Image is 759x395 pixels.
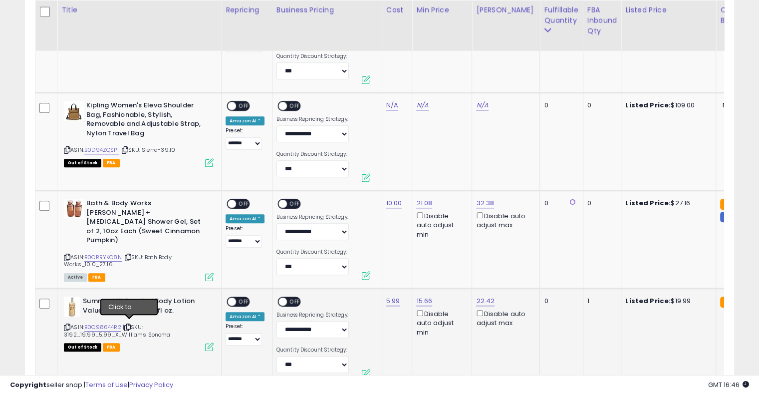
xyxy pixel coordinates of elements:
[723,100,735,110] span: N/A
[236,298,252,306] span: OFF
[587,297,614,306] div: 1
[84,323,121,332] a: B0C98644R2
[103,159,120,167] span: FBA
[226,5,268,15] div: Repricing
[64,159,101,167] span: All listings that are currently out of stock and unavailable for purchase on Amazon
[476,5,535,15] div: [PERSON_NAME]
[476,198,494,208] a: 32.38
[85,380,128,390] a: Terms of Use
[625,100,671,110] b: Listed Price:
[416,296,432,306] a: 15.66
[64,101,84,121] img: 41-C9Gyd3xL._SL40_.jpg
[544,297,575,306] div: 0
[476,210,532,230] div: Disable auto adjust max
[720,199,739,210] small: FBA
[287,298,303,306] span: OFF
[416,5,468,15] div: Min Price
[236,102,252,110] span: OFF
[708,380,749,390] span: 2025-09-15 16:46 GMT
[386,5,408,15] div: Cost
[476,308,532,328] div: Disable auto adjust max
[236,200,252,208] span: OFF
[720,212,740,222] small: FBM
[625,297,708,306] div: $19.99
[88,273,105,282] span: FBA
[83,297,204,318] b: Summer Hill Scented Body Lotion Value Size 500ml/16.9fl oz.
[10,381,173,390] div: seller snap | |
[386,198,402,208] a: 10.00
[276,312,349,319] label: Business Repricing Strategy:
[64,273,87,282] span: All listings currently available for purchase on Amazon
[587,199,614,208] div: 0
[226,127,264,150] div: Preset:
[416,210,464,239] div: Disable auto adjust min
[476,296,495,306] a: 22.42
[64,323,171,338] span: | SKU: 3192_19.99_5.99_X_Williams Sonoma
[276,249,349,256] label: Quantity Discount Strategy:
[476,100,488,110] a: N/A
[276,116,349,123] label: Business Repricing Strategy:
[544,199,575,208] div: 0
[276,53,349,60] label: Quantity Discount Strategy:
[84,146,119,154] a: B0D94ZQSP1
[544,5,578,26] div: Fulfillable Quantity
[625,5,712,15] div: Listed Price
[625,199,708,208] div: $27.16
[276,347,349,354] label: Quantity Discount Strategy:
[625,198,671,208] b: Listed Price:
[276,214,349,221] label: Business Repricing Strategy:
[625,101,708,110] div: $109.00
[226,116,264,125] div: Amazon AI *
[103,343,120,352] span: FBA
[386,100,398,110] a: N/A
[287,200,303,208] span: OFF
[416,100,428,110] a: N/A
[226,225,264,248] div: Preset:
[720,297,739,308] small: FBA
[226,214,264,223] div: Amazon AI *
[120,146,175,154] span: | SKU: Sierra-39.10
[64,199,214,280] div: ASIN:
[287,102,303,110] span: OFF
[86,101,208,140] b: Kipling Women's Eleva Shoulder Bag, Fashionable, Stylish, Removable and Adjustable Strap, Nylon T...
[64,297,214,350] div: ASIN:
[416,308,464,337] div: Disable auto adjust min
[64,199,84,219] img: 41d2qwhRh6L._SL40_.jpg
[587,5,617,36] div: FBA inbound Qty
[587,101,614,110] div: 0
[386,296,400,306] a: 5.99
[64,297,80,317] img: 31t0dRSfkUL._SL40_.jpg
[84,253,122,262] a: B0CRRYKC8N
[416,198,432,208] a: 21.08
[86,199,208,248] b: Bath & Body Works [PERSON_NAME] + [MEDICAL_DATA] Shower Gel, Set of 2, 10oz Each (Sweet Cinnamon ...
[226,323,264,346] div: Preset:
[64,253,172,268] span: | SKU: Bath Body Works_10.0_27.16
[64,101,214,166] div: ASIN:
[625,296,671,306] b: Listed Price:
[61,5,217,15] div: Title
[226,312,264,321] div: Amazon AI *
[64,343,101,352] span: All listings that are currently out of stock and unavailable for purchase on Amazon
[276,5,378,15] div: Business Pricing
[544,101,575,110] div: 0
[276,151,349,158] label: Quantity Discount Strategy:
[129,380,173,390] a: Privacy Policy
[10,380,46,390] strong: Copyright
